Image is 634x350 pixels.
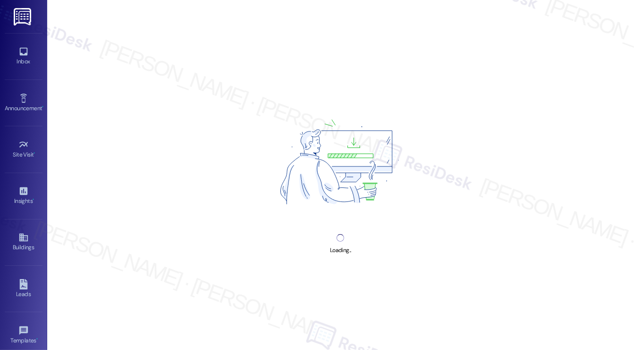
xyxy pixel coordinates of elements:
div: Loading... [330,245,351,255]
span: • [34,150,35,157]
span: • [42,104,43,110]
a: Leads [5,276,42,302]
span: • [33,196,34,203]
a: Insights • [5,183,42,209]
a: Site Visit • [5,137,42,162]
a: Inbox [5,44,42,69]
img: ResiDesk Logo [14,8,33,26]
span: • [36,336,38,342]
a: Templates • [5,323,42,348]
a: Buildings [5,229,42,255]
